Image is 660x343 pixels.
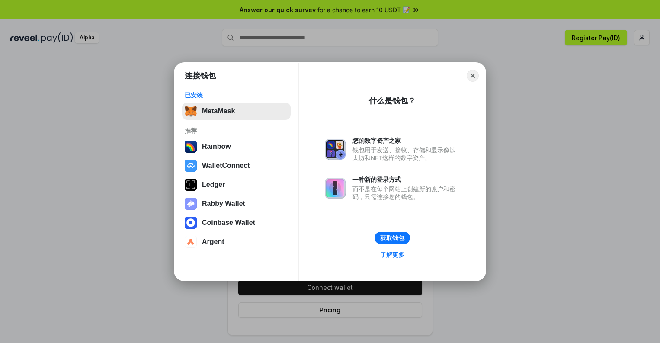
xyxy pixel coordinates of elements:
div: 一种新的登录方式 [352,176,460,183]
div: Ledger [202,181,225,189]
img: svg+xml,%3Csvg%20xmlns%3D%22http%3A%2F%2Fwww.w3.org%2F2000%2Fsvg%22%20fill%3D%22none%22%20viewBox... [185,198,197,210]
button: Rabby Wallet [182,195,291,212]
img: svg+xml,%3Csvg%20fill%3D%22none%22%20height%3D%2233%22%20viewBox%3D%220%200%2035%2033%22%20width%... [185,105,197,117]
div: WalletConnect [202,162,250,170]
button: Argent [182,233,291,250]
button: Close [467,70,479,82]
div: 什么是钱包？ [369,96,416,106]
button: WalletConnect [182,157,291,174]
div: 获取钱包 [380,234,404,242]
img: svg+xml,%3Csvg%20width%3D%2228%22%20height%3D%2228%22%20viewBox%3D%220%200%2028%2028%22%20fill%3D... [185,160,197,172]
button: Rainbow [182,138,291,155]
div: 钱包用于发送、接收、存储和显示像以太坊和NFT这样的数字资产。 [352,146,460,162]
a: 了解更多 [375,249,410,260]
div: 推荐 [185,127,288,135]
button: MetaMask [182,103,291,120]
img: svg+xml,%3Csvg%20width%3D%2228%22%20height%3D%2228%22%20viewBox%3D%220%200%2028%2028%22%20fill%3D... [185,236,197,248]
div: 已安装 [185,91,288,99]
img: svg+xml,%3Csvg%20xmlns%3D%22http%3A%2F%2Fwww.w3.org%2F2000%2Fsvg%22%20fill%3D%22none%22%20viewBox... [325,178,346,199]
div: 而不是在每个网站上创建新的账户和密码，只需连接您的钱包。 [352,185,460,201]
button: 获取钱包 [375,232,410,244]
div: 了解更多 [380,251,404,259]
div: Rainbow [202,143,231,151]
img: svg+xml,%3Csvg%20width%3D%22120%22%20height%3D%22120%22%20viewBox%3D%220%200%20120%20120%22%20fil... [185,141,197,153]
button: Coinbase Wallet [182,214,291,231]
div: 您的数字资产之家 [352,137,460,144]
div: Coinbase Wallet [202,219,255,227]
div: MetaMask [202,107,235,115]
div: Rabby Wallet [202,200,245,208]
img: svg+xml,%3Csvg%20xmlns%3D%22http%3A%2F%2Fwww.w3.org%2F2000%2Fsvg%22%20width%3D%2228%22%20height%3... [185,179,197,191]
button: Ledger [182,176,291,193]
div: Argent [202,238,224,246]
h1: 连接钱包 [185,71,216,81]
img: svg+xml,%3Csvg%20width%3D%2228%22%20height%3D%2228%22%20viewBox%3D%220%200%2028%2028%22%20fill%3D... [185,217,197,229]
img: svg+xml,%3Csvg%20xmlns%3D%22http%3A%2F%2Fwww.w3.org%2F2000%2Fsvg%22%20fill%3D%22none%22%20viewBox... [325,139,346,160]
